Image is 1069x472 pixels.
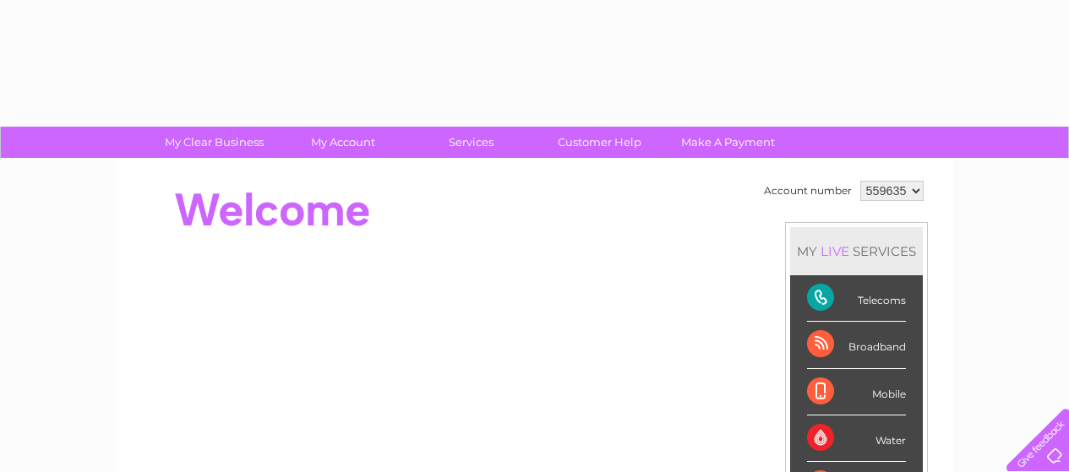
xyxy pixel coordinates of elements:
div: Water [807,415,906,462]
a: Customer Help [530,127,669,158]
a: My Clear Business [145,127,284,158]
div: MY SERVICES [790,227,923,275]
div: Telecoms [807,275,906,322]
td: Account number [760,176,856,205]
a: Make A Payment [658,127,798,158]
a: My Account [273,127,412,158]
div: LIVE [817,243,853,259]
a: Services [401,127,541,158]
div: Broadband [807,322,906,368]
div: Mobile [807,369,906,415]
